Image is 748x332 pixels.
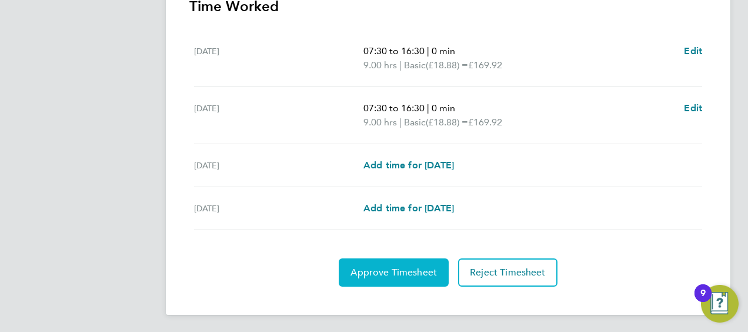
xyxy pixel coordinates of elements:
a: Edit [684,101,702,115]
span: Basic [404,115,426,130]
span: Add time for [DATE] [363,202,454,214]
span: | [427,102,429,114]
span: 9.00 hrs [363,117,397,128]
span: | [399,117,402,128]
button: Approve Timesheet [339,258,449,287]
span: Add time for [DATE] [363,160,454,171]
span: Approve Timesheet [350,267,437,278]
button: Reject Timesheet [458,258,557,287]
span: £169.92 [468,117,502,128]
div: [DATE] [194,158,363,172]
span: Edit [684,45,702,57]
a: Add time for [DATE] [363,201,454,215]
span: Edit [684,102,702,114]
a: Add time for [DATE] [363,158,454,172]
span: Reject Timesheet [470,267,546,278]
span: 9.00 hrs [363,59,397,71]
div: [DATE] [194,201,363,215]
span: (£18.88) = [426,117,468,128]
a: Edit [684,44,702,58]
button: Open Resource Center, 9 new notifications [701,285,739,323]
span: | [427,45,429,57]
div: [DATE] [194,101,363,130]
span: 07:30 to 16:30 [363,45,425,57]
span: 0 min [432,102,455,114]
span: | [399,59,402,71]
span: 0 min [432,45,455,57]
div: 9 [700,293,706,308]
span: £169.92 [468,59,502,71]
span: (£18.88) = [426,59,468,71]
span: 07:30 to 16:30 [363,102,425,114]
span: Basic [404,58,426,72]
div: [DATE] [194,44,363,72]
